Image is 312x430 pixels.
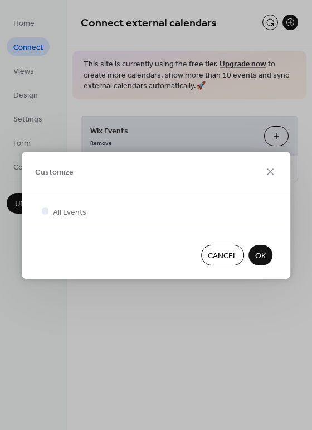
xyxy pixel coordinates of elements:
[248,245,272,265] button: OK
[35,167,74,178] span: Customize
[208,250,237,262] span: Cancel
[201,245,244,265] button: Cancel
[53,206,86,218] span: All Events
[255,250,266,262] span: OK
